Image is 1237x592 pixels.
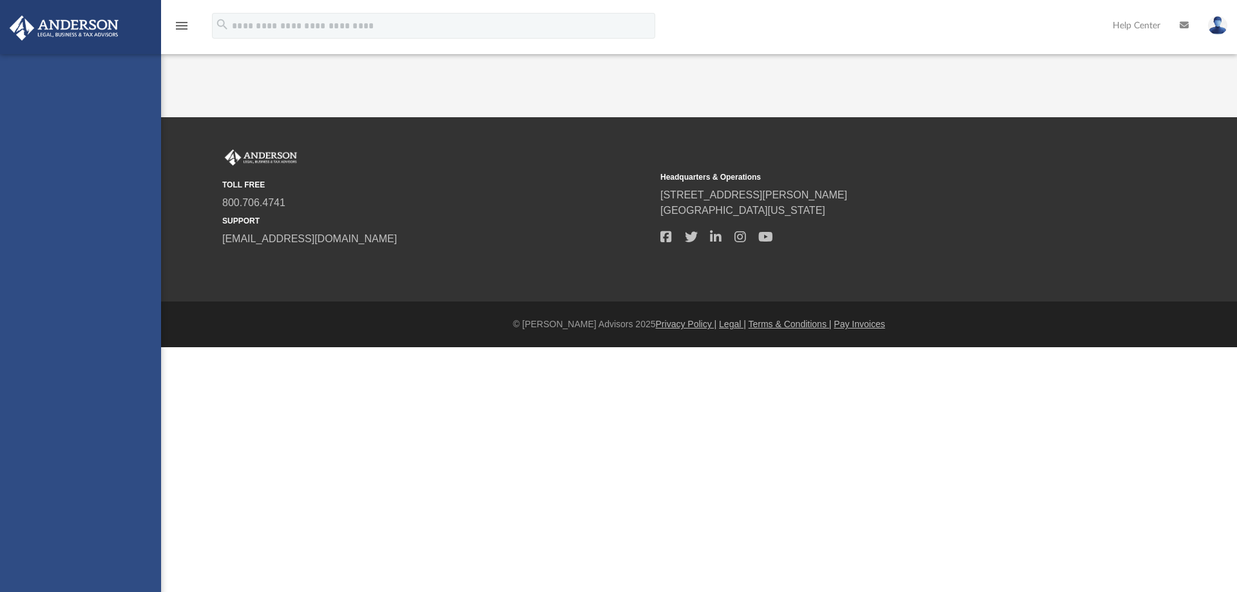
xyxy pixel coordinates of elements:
small: TOLL FREE [222,179,651,191]
a: [STREET_ADDRESS][PERSON_NAME] [660,189,847,200]
small: Headquarters & Operations [660,171,1089,183]
small: SUPPORT [222,215,651,227]
a: Legal | [719,319,746,329]
a: [EMAIL_ADDRESS][DOMAIN_NAME] [222,233,397,244]
i: menu [174,18,189,33]
a: Privacy Policy | [656,319,717,329]
div: © [PERSON_NAME] Advisors 2025 [161,318,1237,331]
img: Anderson Advisors Platinum Portal [222,149,300,166]
a: Terms & Conditions | [749,319,832,329]
img: User Pic [1208,16,1227,35]
a: 800.706.4741 [222,197,285,208]
a: menu [174,24,189,33]
a: [GEOGRAPHIC_DATA][US_STATE] [660,205,825,216]
i: search [215,17,229,32]
img: Anderson Advisors Platinum Portal [6,15,122,41]
a: Pay Invoices [834,319,885,329]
